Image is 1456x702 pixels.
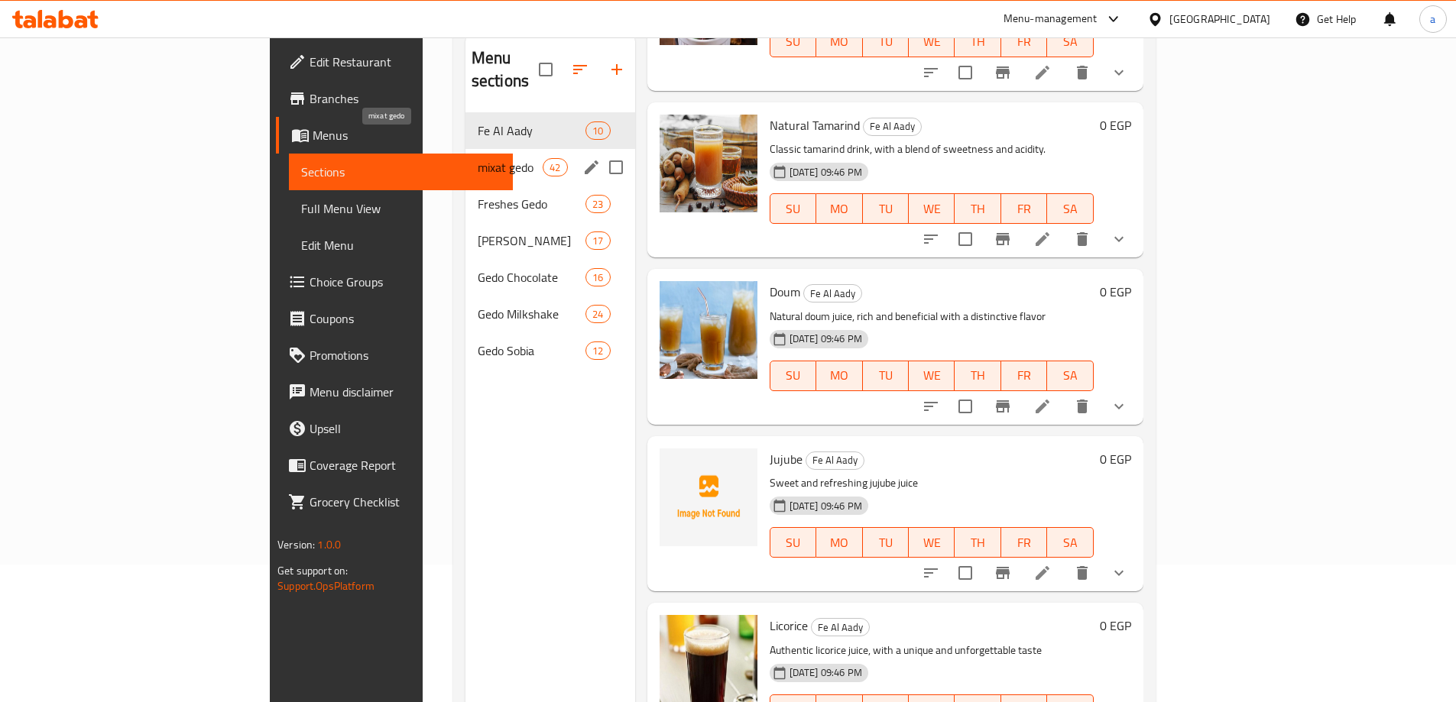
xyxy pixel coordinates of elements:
span: 42 [543,160,566,175]
span: SU [777,532,810,554]
span: TU [869,364,903,387]
button: TH [955,361,1000,391]
span: SA [1053,364,1087,387]
span: Select to update [949,57,981,89]
h6: 0 EGP [1100,115,1131,136]
a: Edit Menu [289,227,513,264]
span: Fe Al Aady [806,451,864,469]
div: mixat gedo42edit [465,149,635,186]
div: Gedo Chocolate16 [465,259,635,296]
a: Choice Groups [276,264,513,300]
button: Branch-specific-item [984,221,1021,257]
button: show more [1101,221,1137,257]
span: Version: [277,535,315,555]
span: Upsell [310,419,501,438]
div: Freshes Gedo23 [465,186,635,222]
nav: Menu sections [465,106,635,375]
div: Fe Al Aady [806,451,864,470]
button: SA [1047,27,1093,57]
button: FR [1001,361,1047,391]
span: Select all sections [530,53,562,86]
a: Branches [276,80,513,117]
span: MO [822,532,856,554]
span: SU [777,198,810,220]
div: items [585,268,610,286]
span: Coverage Report [310,456,501,474]
span: Gedo Chocolate [478,268,585,286]
span: Menu disclaimer [310,383,501,401]
span: 12 [586,344,609,358]
button: show more [1101,555,1137,591]
button: edit [580,156,603,179]
a: Sections [289,154,513,190]
button: SA [1047,193,1093,224]
p: Sweet and refreshing jujube juice [770,474,1094,493]
span: TH [961,364,994,387]
div: [PERSON_NAME]17 [465,222,635,259]
span: WE [915,31,949,53]
button: WE [909,27,955,57]
button: WE [909,361,955,391]
a: Coupons [276,300,513,337]
span: FR [1007,532,1041,554]
span: Natural Tamarind [770,114,860,137]
p: Classic tamarind drink, with a blend of sweetness and acidity. [770,140,1094,159]
button: SU [770,361,816,391]
span: MO [822,31,856,53]
span: FR [1007,364,1041,387]
button: SU [770,193,816,224]
span: Promotions [310,346,501,364]
span: SU [777,31,810,53]
a: Menu disclaimer [276,374,513,410]
button: SU [770,27,816,57]
span: Sort sections [562,51,598,88]
span: Choice Groups [310,273,501,291]
button: FR [1001,27,1047,57]
span: Sections [301,163,501,181]
span: mixat gedo [478,158,543,176]
div: Gedo Sobia12 [465,332,635,369]
div: Fe Al Aady [863,118,922,136]
span: MO [822,198,856,220]
button: TH [955,527,1000,558]
a: Coverage Report [276,447,513,484]
span: a [1430,11,1435,27]
span: Fe Al Aady [864,118,921,135]
button: SA [1047,361,1093,391]
h6: 0 EGP [1100,615,1131,636]
svg: Show Choices [1110,63,1128,82]
span: Full Menu View [301,199,501,218]
span: 16 [586,270,609,285]
span: Edit Restaurant [310,53,501,71]
span: WE [915,532,949,554]
button: delete [1064,221,1101,257]
a: Edit Restaurant [276,44,513,80]
span: Get support on: [277,561,348,581]
svg: Show Choices [1110,564,1128,582]
span: Fe Al Aady [804,285,861,302]
span: WE [915,198,949,220]
span: SA [1053,532,1087,554]
span: FR [1007,198,1041,220]
a: Edit menu item [1033,564,1052,582]
span: [DATE] 09:46 PM [783,499,868,513]
button: Add section [598,51,635,88]
a: Support.OpsPlatform [277,576,375,596]
button: TU [863,361,909,391]
span: Jujube [770,448,803,471]
button: TU [863,27,909,57]
span: Gedo Sobia [478,341,585,360]
button: MO [816,527,862,558]
button: delete [1064,54,1101,91]
button: Branch-specific-item [984,388,1021,425]
span: Licorice [770,614,808,637]
img: Doum [660,281,757,379]
span: FR [1007,31,1041,53]
h6: 0 EGP [1100,448,1131,470]
a: Grocery Checklist [276,484,513,520]
a: Edit menu item [1033,63,1052,82]
span: 17 [586,234,609,248]
div: items [585,195,610,213]
h6: 0 EGP [1100,281,1131,302]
